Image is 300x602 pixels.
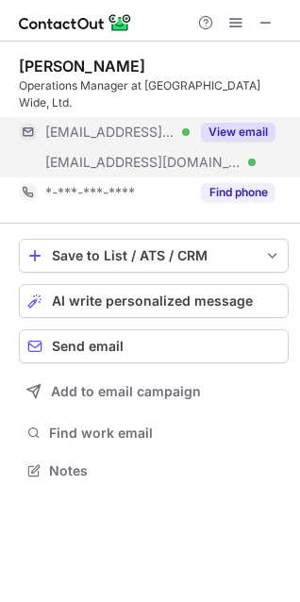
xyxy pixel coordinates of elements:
[19,77,289,111] div: Operations Manager at [GEOGRAPHIC_DATA] Wide, Ltd.
[201,123,275,142] button: Reveal Button
[51,384,201,399] span: Add to email campaign
[45,154,242,171] span: [EMAIL_ADDRESS][DOMAIN_NAME]
[52,248,256,263] div: Save to List / ATS / CRM
[52,339,124,354] span: Send email
[201,183,275,202] button: Reveal Button
[19,420,289,446] button: Find work email
[19,57,145,75] div: [PERSON_NAME]
[49,462,281,479] span: Notes
[19,239,289,273] button: save-profile-one-click
[19,11,132,34] img: ContactOut v5.3.10
[45,124,175,141] span: [EMAIL_ADDRESS][DOMAIN_NAME]
[52,293,253,309] span: AI write personalized message
[19,284,289,318] button: AI write personalized message
[19,375,289,409] button: Add to email campaign
[19,329,289,363] button: Send email
[19,458,289,484] button: Notes
[49,425,281,442] span: Find work email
